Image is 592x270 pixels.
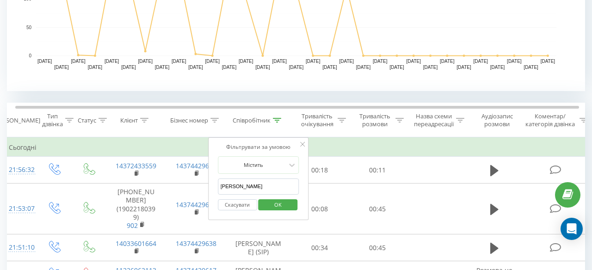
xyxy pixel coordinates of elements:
text: [DATE] [138,59,153,64]
div: Фільтрувати за умовою [218,142,299,152]
div: Open Intercom Messenger [561,218,583,240]
text: [DATE] [440,59,455,64]
text: [DATE] [541,59,555,64]
a: 14033601664 [116,239,156,248]
a: 902 [127,221,138,230]
text: [DATE] [356,65,371,70]
a: 14372433559 [116,161,156,170]
text: [DATE] [490,65,505,70]
text: [DATE] [172,59,186,64]
text: [DATE] [188,65,203,70]
td: 00:34 [291,234,349,261]
text: [DATE] [222,65,237,70]
text: [DATE] [339,59,354,64]
text: [DATE] [205,59,220,64]
div: Бізнес номер [170,117,208,124]
a: 14374429638 [176,161,216,170]
text: [DATE] [423,65,438,70]
div: 21:53:07 [9,200,27,218]
div: 21:56:32 [9,161,27,179]
text: [DATE] [155,65,170,70]
text: [DATE] [322,65,337,70]
text: [DATE] [474,59,488,64]
div: Назва схеми переадресації [414,112,454,128]
text: 0 [29,53,31,58]
td: [PERSON_NAME] (SIP) [226,234,291,261]
text: [DATE] [255,65,270,70]
td: 00:45 [349,234,407,261]
div: Коментар/категорія дзвінка [523,112,577,128]
text: [DATE] [289,65,304,70]
text: [DATE] [71,59,86,64]
div: Тривалість очікування [299,112,335,128]
td: 00:18 [291,157,349,184]
span: OK [265,197,291,212]
text: [DATE] [407,59,421,64]
text: [DATE] [373,59,388,64]
div: Тривалість розмови [357,112,393,128]
button: OK [259,199,298,211]
text: [DATE] [272,59,287,64]
a: 14374429638 [176,239,216,248]
text: [DATE] [507,59,522,64]
div: Тип дзвінка [42,112,63,128]
div: Статус [78,117,96,124]
text: [DATE] [37,59,52,64]
text: [DATE] [456,65,471,70]
td: 00:11 [349,157,407,184]
button: Скасувати [218,199,257,211]
input: Введіть значення [218,178,299,195]
div: 21:51:10 [9,239,27,257]
text: [DATE] [88,65,103,70]
text: [DATE] [121,65,136,70]
a: 14374429638 [176,200,216,209]
text: [DATE] [239,59,253,64]
div: Аудіозапис розмови [475,112,519,128]
text: [DATE] [389,65,404,70]
td: [PHONE_NUMBER] (19022180399) [106,184,166,234]
text: [DATE] [54,65,69,70]
td: 00:08 [291,184,349,234]
text: [DATE] [105,59,119,64]
text: [DATE] [306,59,321,64]
div: Клієнт [120,117,138,124]
div: Співробітник [233,117,271,124]
text: 50 [26,25,32,30]
text: [DATE] [524,65,538,70]
td: 00:45 [349,184,407,234]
